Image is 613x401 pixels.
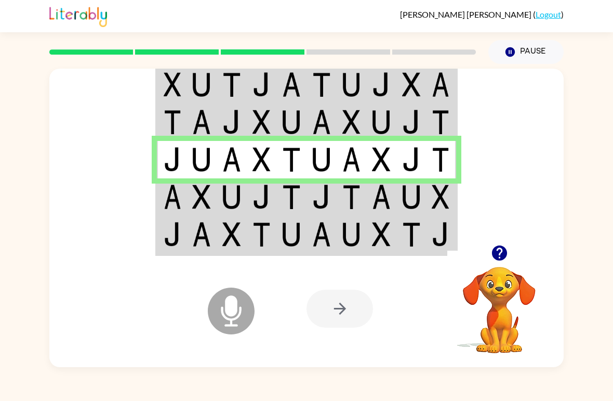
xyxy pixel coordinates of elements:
[282,72,301,97] img: a
[164,72,181,97] img: x
[432,185,449,209] img: x
[312,72,331,97] img: t
[488,40,564,64] button: Pause
[192,72,211,97] img: u
[192,185,211,209] img: x
[372,185,391,209] img: a
[252,147,271,172] img: x
[342,185,361,209] img: t
[400,9,564,19] div: ( )
[192,147,211,172] img: u
[252,72,271,97] img: j
[282,185,301,209] img: t
[372,72,391,97] img: j
[402,222,421,247] img: t
[312,147,331,172] img: u
[372,222,391,247] img: x
[372,147,391,172] img: x
[252,110,271,134] img: x
[222,222,241,247] img: x
[164,110,181,134] img: t
[282,147,301,172] img: t
[282,222,301,247] img: u
[222,185,241,209] img: u
[402,185,421,209] img: u
[312,222,331,247] img: a
[447,251,551,355] video: Your browser must support playing .mp4 files to use Literably. Please try using another browser.
[252,222,271,247] img: t
[342,110,361,134] img: x
[432,72,449,97] img: a
[432,222,449,247] img: j
[222,147,241,172] img: a
[402,110,421,134] img: j
[342,72,361,97] img: u
[342,147,361,172] img: a
[402,72,421,97] img: x
[312,185,331,209] img: j
[192,222,211,247] img: a
[402,147,421,172] img: j
[164,185,181,209] img: a
[49,4,107,27] img: Literably
[432,110,449,134] img: t
[282,110,301,134] img: u
[252,185,271,209] img: j
[164,222,181,247] img: j
[222,72,241,97] img: t
[342,222,361,247] img: u
[400,9,533,19] span: [PERSON_NAME] [PERSON_NAME]
[372,110,391,134] img: u
[312,110,331,134] img: a
[432,147,449,172] img: t
[222,110,241,134] img: j
[164,147,181,172] img: j
[192,110,211,134] img: a
[536,9,561,19] a: Logout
